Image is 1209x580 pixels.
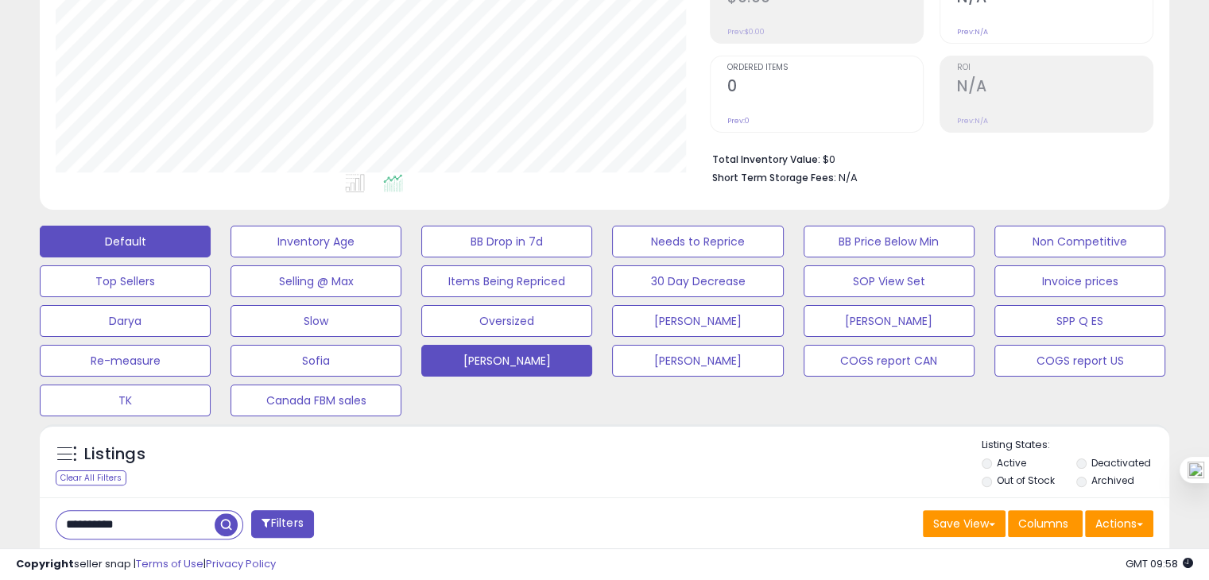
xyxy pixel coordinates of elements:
small: Prev: 0 [727,116,750,126]
button: Actions [1085,510,1153,537]
small: Prev: $0.00 [727,27,765,37]
a: Terms of Use [136,556,203,571]
label: Active [997,456,1026,470]
span: Columns [1018,516,1068,532]
button: 30 Day Decrease [612,265,783,297]
span: N/A [839,170,858,185]
div: Clear All Filters [56,470,126,485]
button: [PERSON_NAME] [612,345,783,377]
span: ROI [957,64,1153,72]
p: Listing States: [982,438,1169,453]
img: one_i.png [1188,462,1204,478]
button: TK [40,385,211,416]
button: COGS report CAN [804,345,975,377]
h2: N/A [957,77,1153,99]
small: Prev: N/A [957,27,988,37]
button: Invoice prices [994,265,1165,297]
button: Default [40,226,211,257]
span: 2025-09-9 09:58 GMT [1126,556,1193,571]
button: Needs to Reprice [612,226,783,257]
button: Slow [231,305,401,337]
button: [PERSON_NAME] [804,305,975,337]
button: Oversized [421,305,592,337]
span: Ordered Items [727,64,923,72]
button: Canada FBM sales [231,385,401,416]
button: BB Drop in 7d [421,226,592,257]
button: Top Sellers [40,265,211,297]
button: Darya [40,305,211,337]
button: Items Being Repriced [421,265,592,297]
small: Prev: N/A [957,116,988,126]
b: Total Inventory Value: [712,153,820,166]
h5: Listings [84,443,145,466]
button: Re-measure [40,345,211,377]
button: BB Price Below Min [804,226,975,257]
button: SOP View Set [804,265,975,297]
button: Selling @ Max [231,265,401,297]
button: Non Competitive [994,226,1165,257]
label: Out of Stock [997,474,1055,487]
button: Inventory Age [231,226,401,257]
h2: 0 [727,77,923,99]
li: $0 [712,149,1141,168]
button: SPP Q ES [994,305,1165,337]
button: COGS report US [994,345,1165,377]
strong: Copyright [16,556,74,571]
div: seller snap | | [16,557,276,572]
button: [PERSON_NAME] [612,305,783,337]
label: Archived [1091,474,1133,487]
button: [PERSON_NAME] [421,345,592,377]
b: Short Term Storage Fees: [712,171,836,184]
button: Save View [923,510,1006,537]
button: Filters [251,510,313,538]
button: Sofia [231,345,401,377]
button: Columns [1008,510,1083,537]
a: Privacy Policy [206,556,276,571]
label: Deactivated [1091,456,1150,470]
